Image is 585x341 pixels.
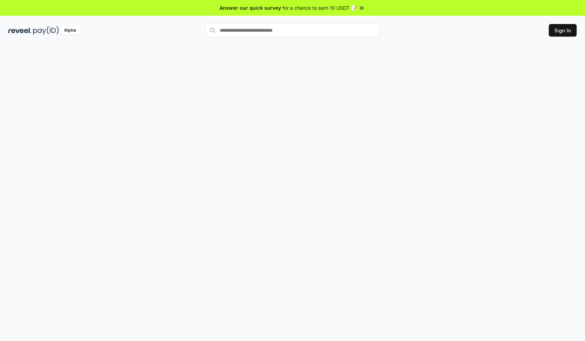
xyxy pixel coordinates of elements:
[220,4,281,11] span: Answer our quick survey
[8,26,32,35] img: reveel_dark
[282,4,357,11] span: for a chance to earn 10 USDT 📝
[33,26,59,35] img: pay_id
[60,26,80,35] div: Alpha
[549,24,577,37] button: Sign In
